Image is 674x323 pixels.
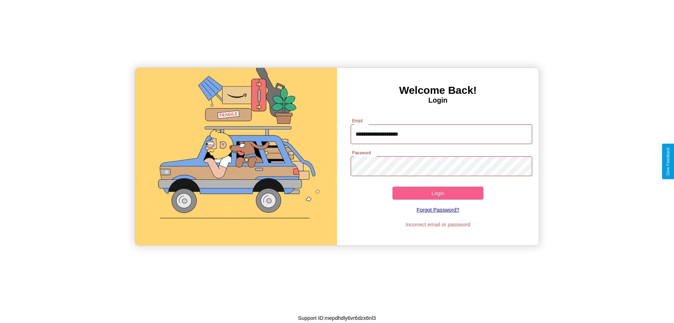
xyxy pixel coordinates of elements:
p: Support ID: mepdhdly6vr6dzx6nl3 [298,313,376,323]
img: gif [135,68,337,245]
a: Forgot Password? [347,200,529,220]
label: Password [352,150,371,156]
button: Login [392,187,483,200]
p: Incorrect email or password [347,220,529,229]
div: Give Feedback [666,147,670,176]
label: Email [352,118,363,124]
h4: Login [337,96,539,104]
h3: Welcome Back! [337,84,539,96]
